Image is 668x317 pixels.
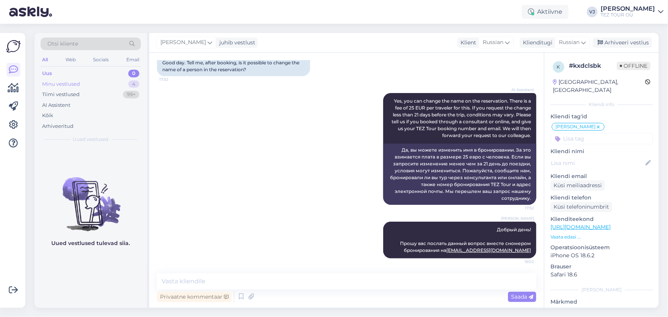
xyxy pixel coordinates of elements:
div: Klienditugi [520,39,552,47]
span: Yes, you can change the name on the reservation. There is a fee of 25 EUR per traveler for this. ... [392,98,532,138]
span: Offline [617,62,650,70]
div: Socials [91,55,110,65]
div: VJ [587,7,598,17]
div: Web [64,55,77,65]
p: Vaata edasi ... [550,234,653,240]
div: All [41,55,49,65]
img: Askly Logo [6,39,21,54]
span: [PERSON_NAME] [501,216,534,221]
a: [EMAIL_ADDRESS][DOMAIN_NAME] [446,247,531,253]
p: Operatsioonisüsteem [550,243,653,252]
div: # kxdclsbk [569,61,617,70]
span: Uued vestlused [73,136,109,143]
div: Arhiveeri vestlus [593,38,652,48]
span: k [557,64,560,70]
div: Küsi meiliaadressi [550,180,605,191]
p: Kliendi tag'id [550,113,653,121]
p: Safari 18.6 [550,271,653,279]
span: Russian [483,38,503,47]
span: 18:02 [505,259,534,265]
div: [PERSON_NAME] [601,6,655,12]
span: Russian [559,38,580,47]
span: 17:52 [159,77,188,82]
div: AI Assistent [42,101,70,109]
p: Kliendi nimi [550,147,653,155]
div: Küsi telefoninumbrit [550,202,612,212]
div: Arhiveeritud [42,123,73,130]
div: 4 [128,80,139,88]
a: [PERSON_NAME]TEZ TOUR OÜ [601,6,663,18]
p: Brauser [550,263,653,271]
span: AI Assistent [505,87,534,93]
input: Lisa tag [550,133,653,144]
div: Aktiivne [522,5,568,19]
span: Saada [511,293,533,300]
div: [GEOGRAPHIC_DATA], [GEOGRAPHIC_DATA] [553,78,645,94]
p: Uued vestlused tulevad siia. [52,239,130,247]
div: Kõik [42,112,53,119]
div: Kliendi info [550,101,653,108]
div: Email [125,55,141,65]
div: juhib vestlust [216,39,255,47]
span: [PERSON_NAME] [160,38,206,47]
p: Märkmed [550,298,653,306]
div: Klient [457,39,476,47]
span: Otsi kliente [47,40,78,48]
div: Privaatne kommentaar [157,292,232,302]
div: TEZ TOUR OÜ [601,12,655,18]
div: [PERSON_NAME] [550,286,653,293]
input: Lisa nimi [551,159,644,167]
span: [PERSON_NAME] [555,124,596,129]
a: [URL][DOMAIN_NAME] [550,224,611,230]
div: Да, вы можете изменить имя в бронировании. За это взимается плата в размере 25 евро с человека. Е... [383,144,536,205]
p: Kliendi telefon [550,194,653,202]
div: Tiimi vestlused [42,91,80,98]
div: 0 [128,70,139,77]
div: Good day. Tell me, after booking, is it possible to change the name of a person in the reservation? [157,56,310,76]
div: 99+ [123,91,139,98]
div: Uus [42,70,52,77]
img: No chats [34,163,147,232]
p: iPhone OS 18.6.2 [550,252,653,260]
p: Kliendi email [550,172,653,180]
div: Minu vestlused [42,80,80,88]
p: Klienditeekond [550,215,653,223]
span: 17:52 [505,205,534,211]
